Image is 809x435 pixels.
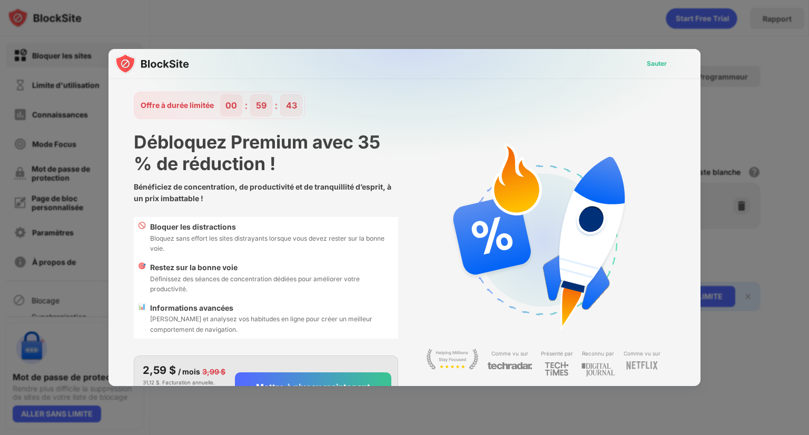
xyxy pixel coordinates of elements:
[541,350,573,357] font: Présenté par
[256,382,370,392] font: Mettre à niveau maintenant
[178,367,200,376] font: / mois
[545,361,569,376] img: light-techtimes.svg
[581,361,615,379] img: light-digital-journal.svg
[143,364,176,377] font: 2,59 $
[115,49,707,258] img: gradient.svg
[426,349,479,370] img: light-stay-focus.svg
[491,350,528,357] font: Comme vu sur
[150,303,233,312] font: Informations avancées
[582,350,614,357] font: Reconnu par
[150,315,372,333] font: [PERSON_NAME] et analysez vos habitudes en ligne pour créer un meilleur comportement de navigation.
[138,302,146,310] font: 📊
[150,263,238,272] font: Restez sur la bonne voie
[487,361,532,370] img: light-techradar.svg
[624,350,660,357] font: Comme vu sur
[647,60,667,67] font: Sauter
[202,367,225,376] font: 3,99 $
[626,361,658,370] img: light-netflix.svg
[150,275,360,293] font: Définissez des séances de concentration dédiées pour améliorer votre productivité.
[138,262,146,270] font: 🎯
[143,379,223,411] font: 31,12 $. Facturation annuelle. Facturation récurrente. Annulable à tout moment, quelle que soit l...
